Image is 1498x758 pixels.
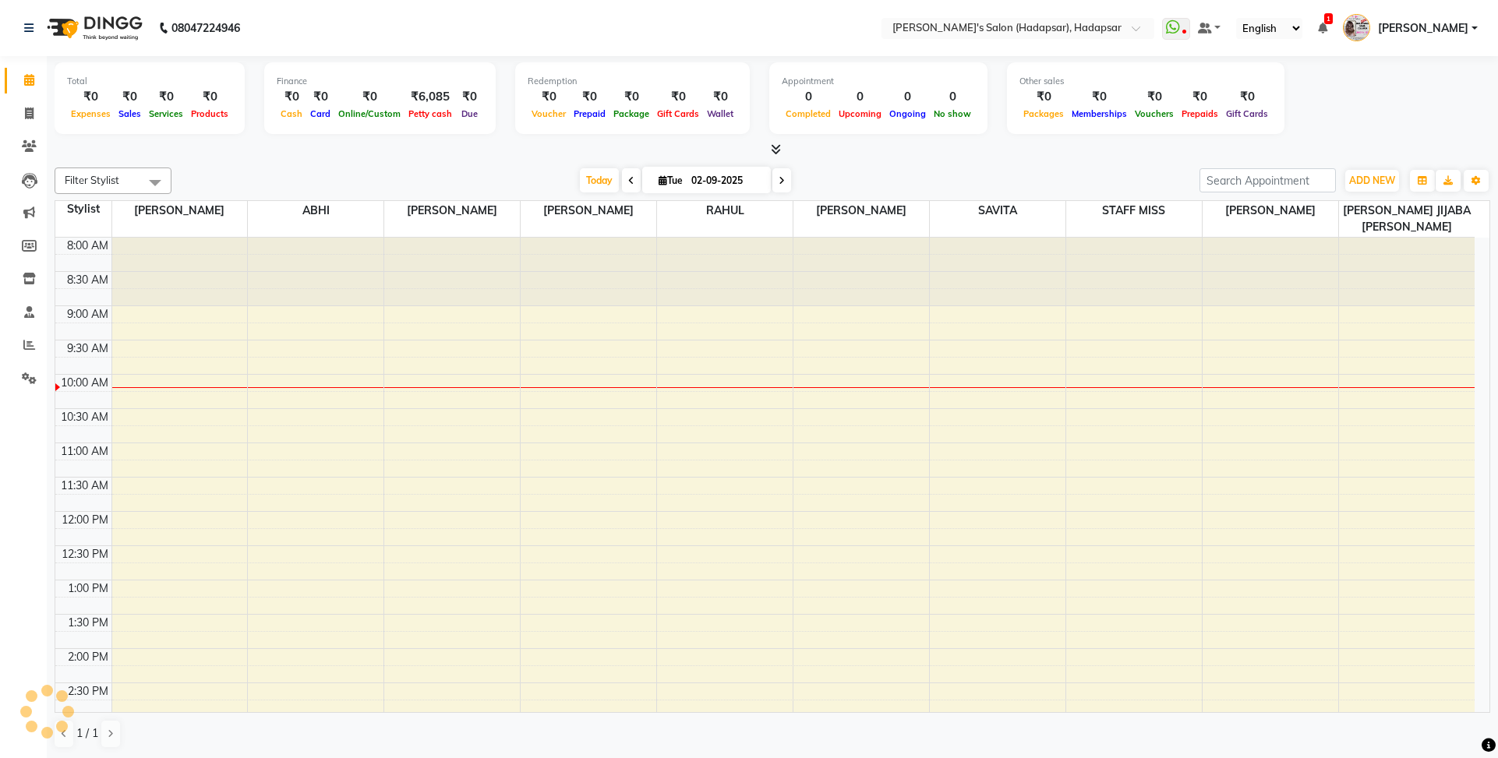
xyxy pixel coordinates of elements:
[1339,201,1475,237] span: [PERSON_NAME] JIJABA [PERSON_NAME]
[1343,14,1370,41] img: PAVAN
[1199,168,1336,192] input: Search Appointment
[58,512,111,528] div: 12:00 PM
[65,683,111,700] div: 2:30 PM
[528,108,570,119] span: Voucher
[58,478,111,494] div: 11:30 AM
[67,108,115,119] span: Expenses
[277,75,483,88] div: Finance
[1068,108,1131,119] span: Memberships
[306,108,334,119] span: Card
[115,108,145,119] span: Sales
[405,108,456,119] span: Petty cash
[1222,88,1272,106] div: ₹0
[1345,170,1399,192] button: ADD NEW
[1019,108,1068,119] span: Packages
[67,75,232,88] div: Total
[653,88,703,106] div: ₹0
[930,108,975,119] span: No show
[835,88,885,106] div: 0
[64,306,111,323] div: 9:00 AM
[655,175,687,186] span: Tue
[277,108,306,119] span: Cash
[703,108,737,119] span: Wallet
[65,174,119,186] span: Filter Stylist
[145,88,187,106] div: ₹0
[703,88,737,106] div: ₹0
[58,443,111,460] div: 11:00 AM
[277,88,306,106] div: ₹0
[580,168,619,192] span: Today
[793,201,929,220] span: [PERSON_NAME]
[1019,75,1272,88] div: Other sales
[187,108,232,119] span: Products
[115,88,145,106] div: ₹0
[653,108,703,119] span: Gift Cards
[306,88,334,106] div: ₹0
[58,409,111,425] div: 10:30 AM
[187,88,232,106] div: ₹0
[65,615,111,631] div: 1:30 PM
[1324,13,1333,24] span: 1
[64,238,111,254] div: 8:00 AM
[782,88,835,106] div: 0
[76,725,98,742] span: 1 / 1
[782,75,975,88] div: Appointment
[40,6,147,50] img: logo
[657,201,793,220] span: RAHUL
[1131,88,1178,106] div: ₹0
[521,201,656,220] span: [PERSON_NAME]
[55,201,111,217] div: Stylist
[65,649,111,665] div: 2:00 PM
[930,201,1065,220] span: SAVITA
[1019,88,1068,106] div: ₹0
[609,88,653,106] div: ₹0
[885,88,930,106] div: 0
[835,108,885,119] span: Upcoming
[1068,88,1131,106] div: ₹0
[64,272,111,288] div: 8:30 AM
[930,88,975,106] div: 0
[58,546,111,562] div: 12:30 PM
[458,108,482,119] span: Due
[65,580,111,597] div: 1:00 PM
[1349,175,1395,186] span: ADD NEW
[334,108,405,119] span: Online/Custom
[64,340,111,357] div: 9:30 AM
[405,88,456,106] div: ₹6,085
[570,88,609,106] div: ₹0
[1131,108,1178,119] span: Vouchers
[1222,108,1272,119] span: Gift Cards
[1178,88,1222,106] div: ₹0
[384,201,520,220] span: [PERSON_NAME]
[609,108,653,119] span: Package
[334,88,405,106] div: ₹0
[885,108,930,119] span: Ongoing
[456,88,483,106] div: ₹0
[248,201,383,220] span: ABHI
[570,108,609,119] span: Prepaid
[67,88,115,106] div: ₹0
[1318,21,1327,35] a: 1
[112,201,248,220] span: [PERSON_NAME]
[528,88,570,106] div: ₹0
[1203,201,1338,220] span: [PERSON_NAME]
[1178,108,1222,119] span: Prepaids
[58,375,111,391] div: 10:00 AM
[171,6,240,50] b: 08047224946
[1378,20,1468,37] span: [PERSON_NAME]
[1066,201,1202,220] span: STAFF MISS
[782,108,835,119] span: Completed
[687,169,765,192] input: 2025-09-02
[528,75,737,88] div: Redemption
[145,108,187,119] span: Services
